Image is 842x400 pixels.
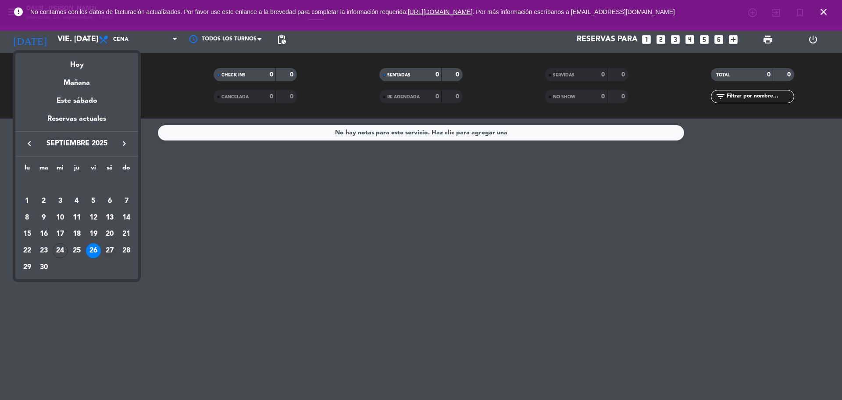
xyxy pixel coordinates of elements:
[102,210,117,225] div: 13
[116,138,132,149] button: keyboard_arrow_right
[52,209,68,226] td: 10 de septiembre de 2025
[52,193,68,209] td: 3 de septiembre de 2025
[20,210,35,225] div: 8
[19,176,135,193] td: SEP.
[68,226,85,242] td: 18 de septiembre de 2025
[36,227,51,241] div: 16
[15,71,138,89] div: Mañana
[119,243,134,258] div: 28
[15,113,138,131] div: Reservas actuales
[118,226,135,242] td: 21 de septiembre de 2025
[53,210,68,225] div: 10
[20,194,35,209] div: 1
[118,163,135,177] th: domingo
[20,227,35,241] div: 15
[69,227,84,241] div: 18
[69,210,84,225] div: 11
[36,242,52,259] td: 23 de septiembre de 2025
[36,163,52,177] th: martes
[52,163,68,177] th: miércoles
[85,163,102,177] th: viernes
[19,193,36,209] td: 1 de septiembre de 2025
[85,193,102,209] td: 5 de septiembre de 2025
[68,163,85,177] th: jueves
[102,193,118,209] td: 6 de septiembre de 2025
[15,53,138,71] div: Hoy
[119,138,129,149] i: keyboard_arrow_right
[68,193,85,209] td: 4 de septiembre de 2025
[69,194,84,209] div: 4
[86,194,101,209] div: 5
[118,209,135,226] td: 14 de septiembre de 2025
[118,193,135,209] td: 7 de septiembre de 2025
[119,227,134,241] div: 21
[102,194,117,209] div: 6
[37,138,116,149] span: septiembre 2025
[86,210,101,225] div: 12
[36,260,51,275] div: 30
[19,209,36,226] td: 8 de septiembre de 2025
[20,243,35,258] div: 22
[85,242,102,259] td: 26 de septiembre de 2025
[21,138,37,149] button: keyboard_arrow_left
[102,227,117,241] div: 20
[119,210,134,225] div: 14
[36,243,51,258] div: 23
[118,242,135,259] td: 28 de septiembre de 2025
[102,243,117,258] div: 27
[24,138,35,149] i: keyboard_arrow_left
[36,226,52,242] td: 16 de septiembre de 2025
[36,210,51,225] div: 9
[102,242,118,259] td: 27 de septiembre de 2025
[36,194,51,209] div: 2
[19,259,36,276] td: 29 de septiembre de 2025
[86,227,101,241] div: 19
[52,226,68,242] td: 17 de septiembre de 2025
[19,163,36,177] th: lunes
[20,260,35,275] div: 29
[15,89,138,113] div: Este sábado
[68,242,85,259] td: 25 de septiembre de 2025
[19,242,36,259] td: 22 de septiembre de 2025
[53,243,68,258] div: 24
[36,259,52,276] td: 30 de septiembre de 2025
[102,209,118,226] td: 13 de septiembre de 2025
[68,209,85,226] td: 11 de septiembre de 2025
[52,242,68,259] td: 24 de septiembre de 2025
[36,193,52,209] td: 2 de septiembre de 2025
[102,226,118,242] td: 20 de septiembre de 2025
[86,243,101,258] div: 26
[69,243,84,258] div: 25
[85,209,102,226] td: 12 de septiembre de 2025
[85,226,102,242] td: 19 de septiembre de 2025
[102,163,118,177] th: sábado
[53,227,68,241] div: 17
[53,194,68,209] div: 3
[119,194,134,209] div: 7
[19,226,36,242] td: 15 de septiembre de 2025
[36,209,52,226] td: 9 de septiembre de 2025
